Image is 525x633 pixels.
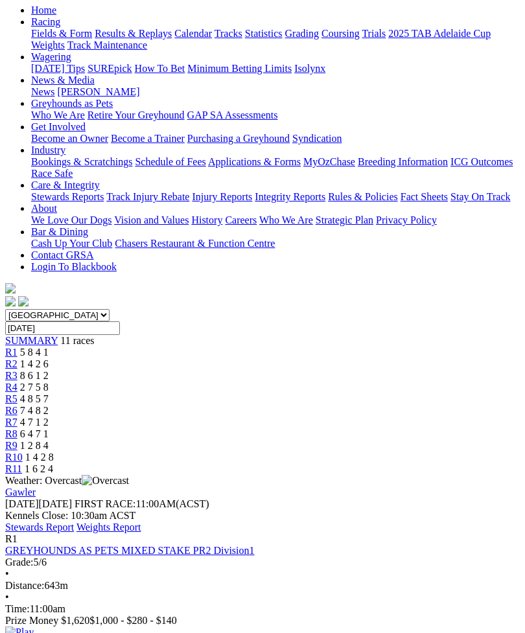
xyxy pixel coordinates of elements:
[31,179,100,190] a: Care & Integrity
[5,498,72,509] span: [DATE]
[31,109,85,121] a: Who We Are
[106,191,189,202] a: Track Injury Rebate
[31,51,71,62] a: Wagering
[31,63,520,75] div: Wagering
[5,475,129,486] span: Weather: Overcast
[316,214,373,225] a: Strategic Plan
[358,156,448,167] a: Breeding Information
[31,191,104,202] a: Stewards Reports
[191,214,222,225] a: History
[187,109,278,121] a: GAP SA Assessments
[187,63,292,74] a: Minimum Betting Limits
[5,603,30,614] span: Time:
[18,296,29,306] img: twitter.svg
[75,498,209,509] span: 11:00AM(ACST)
[5,382,17,393] a: R4
[225,214,257,225] a: Careers
[31,40,65,51] a: Weights
[376,214,437,225] a: Privacy Policy
[5,510,520,522] div: Kennels Close: 10:30am ACST
[5,347,17,358] a: R1
[31,133,520,144] div: Get Involved
[5,283,16,293] img: logo-grsa-white.png
[60,335,94,346] span: 11 races
[5,603,520,615] div: 11:00am
[328,191,398,202] a: Rules & Policies
[31,226,88,237] a: Bar & Dining
[31,238,112,249] a: Cash Up Your Club
[5,592,9,603] span: •
[5,335,58,346] span: SUMMARY
[20,370,49,381] span: 8 6 1 2
[31,249,93,260] a: Contact GRSA
[255,191,325,202] a: Integrity Reports
[388,28,491,39] a: 2025 TAB Adelaide Cup
[5,568,9,579] span: •
[20,417,49,428] span: 4 7 1 2
[5,296,16,306] img: facebook.svg
[31,86,520,98] div: News & Media
[20,428,49,439] span: 6 4 7 1
[5,358,17,369] a: R2
[31,261,117,272] a: Login To Blackbook
[31,156,520,179] div: Industry
[5,440,17,451] span: R9
[321,28,360,39] a: Coursing
[115,238,275,249] a: Chasers Restaurant & Function Centre
[450,156,513,167] a: ICG Outcomes
[5,545,255,556] a: GREYHOUNDS AS PETS MIXED STAKE PR2 Division1
[76,522,141,533] a: Weights Report
[292,133,342,144] a: Syndication
[5,498,39,509] span: [DATE]
[135,63,185,74] a: How To Bet
[5,321,120,335] input: Select date
[31,133,108,144] a: Become an Owner
[31,86,54,97] a: News
[135,156,205,167] a: Schedule of Fees
[5,615,520,627] div: Prize Money $1,620
[31,238,520,249] div: Bar & Dining
[5,533,17,544] span: R1
[31,214,520,226] div: About
[5,370,17,381] a: R3
[259,214,313,225] a: Who We Are
[87,63,132,74] a: SUREpick
[20,347,49,358] span: 5 8 4 1
[87,109,185,121] a: Retire Your Greyhound
[285,28,319,39] a: Grading
[5,557,520,568] div: 5/6
[5,452,23,463] a: R10
[5,393,17,404] a: R5
[245,28,283,39] a: Statistics
[294,63,325,74] a: Isolynx
[208,156,301,167] a: Applications & Forms
[5,428,17,439] a: R8
[5,580,520,592] div: 643m
[89,615,177,626] span: $1,000 - $280 - $140
[5,463,22,474] span: R11
[174,28,212,39] a: Calendar
[111,133,185,144] a: Become a Trainer
[67,40,147,51] a: Track Maintenance
[31,156,132,167] a: Bookings & Scratchings
[31,144,65,155] a: Industry
[31,214,111,225] a: We Love Our Dogs
[5,405,17,416] a: R6
[5,557,34,568] span: Grade:
[31,5,56,16] a: Home
[25,463,53,474] span: 1 6 2 4
[31,75,95,86] a: News & Media
[450,191,510,202] a: Stay On Track
[31,98,113,109] a: Greyhounds as Pets
[75,498,135,509] span: FIRST RACE:
[31,203,57,214] a: About
[31,28,92,39] a: Fields & Form
[5,417,17,428] a: R7
[31,63,85,74] a: [DATE] Tips
[362,28,386,39] a: Trials
[5,580,44,591] span: Distance:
